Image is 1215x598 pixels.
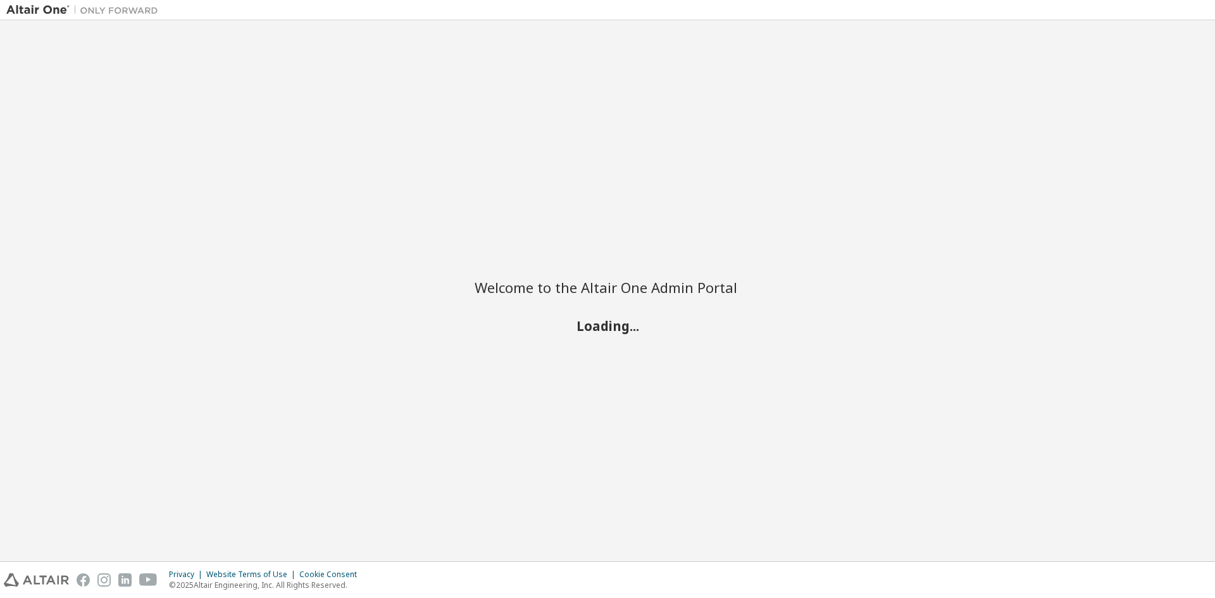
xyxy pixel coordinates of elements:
[118,573,132,587] img: linkedin.svg
[77,573,90,587] img: facebook.svg
[169,580,364,590] p: © 2025 Altair Engineering, Inc. All Rights Reserved.
[169,570,206,580] div: Privacy
[97,573,111,587] img: instagram.svg
[475,278,740,296] h2: Welcome to the Altair One Admin Portal
[6,4,165,16] img: Altair One
[475,317,740,333] h2: Loading...
[139,573,158,587] img: youtube.svg
[206,570,299,580] div: Website Terms of Use
[299,570,364,580] div: Cookie Consent
[4,573,69,587] img: altair_logo.svg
